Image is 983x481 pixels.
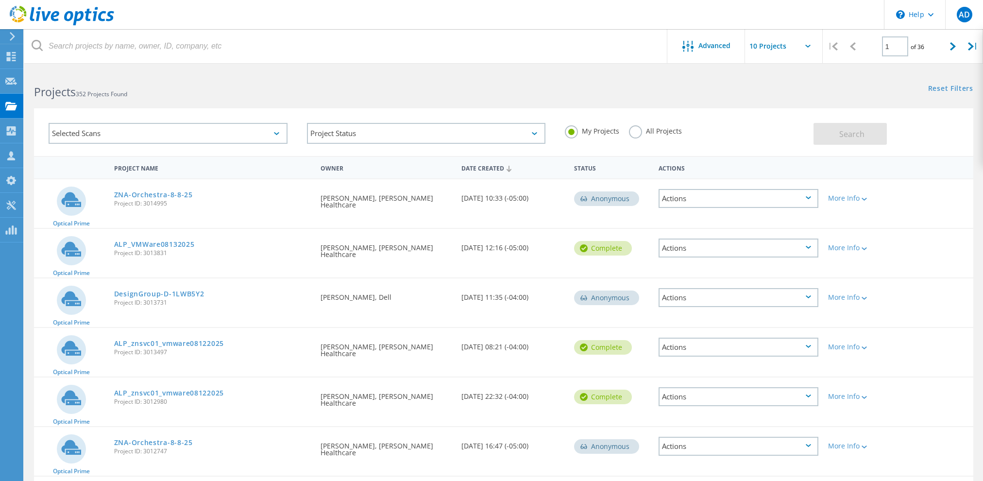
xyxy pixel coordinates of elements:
input: Search projects by name, owner, ID, company, etc [24,29,668,63]
div: [DATE] 16:47 (-05:00) [457,427,569,459]
span: of 36 [911,43,924,51]
div: More Info [828,294,894,301]
a: ALP_znsvc01_vmware08122025 [114,390,224,396]
b: Projects [34,84,76,100]
div: [DATE] 22:32 (-04:00) [457,378,569,410]
a: ZNA-Orchestra-8-8-25 [114,191,193,198]
span: AD [959,11,970,18]
div: Complete [574,340,632,355]
a: ALP_znsvc01_vmware08122025 [114,340,224,347]
a: ALP_VMWare08132025 [114,241,195,248]
span: Project ID: 3013497 [114,349,311,355]
a: Reset Filters [928,85,973,93]
div: Selected Scans [49,123,288,144]
span: Project ID: 3013731 [114,300,311,306]
div: Actions [659,288,818,307]
div: Date Created [457,158,569,177]
div: More Info [828,344,894,350]
div: Actions [659,437,818,456]
span: Optical Prime [53,270,90,276]
div: Project Status [307,123,546,144]
div: [PERSON_NAME], [PERSON_NAME] Healthcare [316,378,457,416]
svg: \n [896,10,905,19]
a: ZNA-Orchestra-8-8-25 [114,439,193,446]
div: [DATE] 08:21 (-04:00) [457,328,569,360]
span: Project ID: 3013831 [114,250,311,256]
div: More Info [828,195,894,202]
span: 352 Projects Found [76,90,127,98]
div: Complete [574,241,632,256]
a: DesignGroup-D-1LWB5Y2 [114,291,204,297]
div: Owner [316,158,457,176]
div: [PERSON_NAME], [PERSON_NAME] Healthcare [316,427,457,466]
button: Search [814,123,887,145]
div: Status [569,158,654,176]
div: [DATE] 11:35 (-04:00) [457,278,569,310]
div: Anonymous [574,291,639,305]
a: Live Optics Dashboard [10,20,114,27]
div: More Info [828,393,894,400]
span: Optical Prime [53,419,90,425]
div: Anonymous [574,191,639,206]
div: Actions [659,338,818,357]
div: [PERSON_NAME], [PERSON_NAME] Healthcare [316,179,457,218]
span: Optical Prime [53,221,90,226]
div: [DATE] 10:33 (-05:00) [457,179,569,211]
div: [PERSON_NAME], [PERSON_NAME] Healthcare [316,328,457,367]
div: Actions [659,239,818,258]
div: More Info [828,244,894,251]
div: Actions [659,387,818,406]
span: Optical Prime [53,468,90,474]
span: Optical Prime [53,369,90,375]
span: Optical Prime [53,320,90,326]
div: [PERSON_NAME], Dell [316,278,457,310]
div: [PERSON_NAME], [PERSON_NAME] Healthcare [316,229,457,268]
div: Actions [659,189,818,208]
span: Project ID: 3012747 [114,448,311,454]
div: | [823,29,843,64]
span: Search [839,129,864,139]
div: Anonymous [574,439,639,454]
div: Complete [574,390,632,404]
div: [DATE] 12:16 (-05:00) [457,229,569,261]
label: My Projects [565,125,619,135]
div: | [963,29,983,64]
span: Project ID: 3014995 [114,201,311,206]
span: Project ID: 3012980 [114,399,311,405]
div: More Info [828,443,894,449]
div: Project Name [109,158,316,176]
div: Actions [654,158,823,176]
label: All Projects [629,125,682,135]
span: Advanced [698,42,730,49]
